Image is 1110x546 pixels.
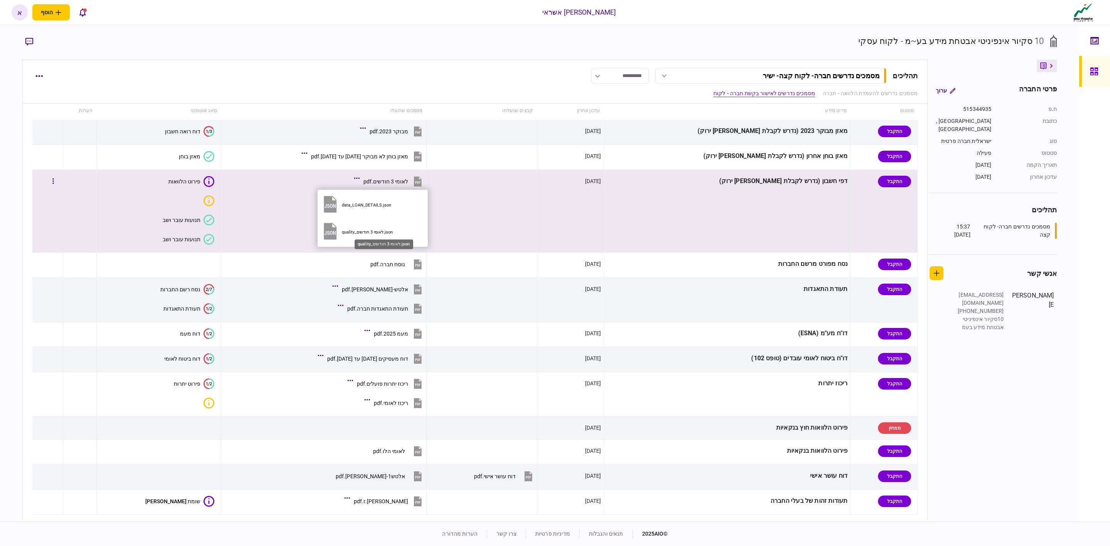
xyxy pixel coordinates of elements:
div: ריכוז לאומי.pdf [374,400,408,406]
div: תעודת התאגדות [163,306,200,312]
div: ח.פ [999,105,1057,113]
div: [DATE] [585,329,601,337]
div: 515344935 [935,105,991,113]
div: תנועות עובר ושב [163,236,200,242]
a: מסמכים נדרשים להעמדת הלוואה - חברה [823,89,918,97]
button: data_LOAN_DETAILS.json [321,192,425,218]
button: מאזן בוחן לא מבוקר ינואר עד יולי 2025.pdf [303,148,424,165]
button: ריכוז לאומי.pdf [366,394,424,412]
div: עדכון אחרון [999,173,1057,181]
div: 15:37 [DATE] [939,223,970,239]
button: 1/2פירוט יתרות [174,378,214,389]
div: דוח ביטוח לאומי [164,356,200,362]
div: התקבל [878,470,911,482]
div: אלטש1-שי.pdf [336,473,405,479]
div: התקבל [878,176,911,187]
div: © 2025 AIO [632,530,668,538]
div: [DATE] [585,472,601,480]
div: [EMAIL_ADDRESS][DOMAIN_NAME] [954,291,1004,307]
div: [DATE] [585,177,601,185]
div: א [12,4,28,20]
div: פעילה [935,149,991,157]
div: [DATE] [935,161,991,169]
div: פירוט הלוואות [168,178,200,185]
div: ישראלית חברה פרטית [935,137,991,145]
div: נסח מפורט מרשם החברות [607,255,848,273]
div: כתובת [999,117,1057,133]
button: 1/2דוח ביטוח לאומי [164,353,214,364]
div: תעודת התאגדות חברה.pdf [347,306,408,312]
div: התקבל [878,445,911,457]
button: quality_לאומי 3 חודשים.json [321,218,425,245]
text: 1/2 [206,356,212,361]
button: מבוקר 2023.pdf [362,123,424,140]
button: אלטש1-שי.pdf [336,467,424,485]
div: [DATE] [935,173,991,181]
div: [DATE] [585,424,601,432]
th: סטטוס [851,102,918,120]
div: מאזן בוחן אחרון (נדרש לקבלת [PERSON_NAME] ירוק) [607,148,848,165]
button: פתח רשימת התראות [74,4,91,20]
div: דוח עושר אישי [607,467,848,485]
div: [DATE] [585,260,601,268]
div: אלטש-מני.pdf [342,286,408,292]
img: client company logo [1072,3,1095,22]
button: 1/3דוח רואה חשבון [165,126,214,137]
div: [DATE] [585,127,601,135]
button: פירוט הלוואות [168,176,214,187]
button: דוח מעסיקים ינואר עד יולי 2025.pdf [320,350,424,367]
div: פירוט הלוואות בנקאיות [607,442,848,460]
div: התקבל [878,378,911,390]
th: סיווג אוטומטי [96,102,221,120]
div: איכות לא מספקת [203,195,214,206]
a: תנאים והגבלות [589,531,623,537]
div: [DATE] [585,380,601,387]
div: התקבל [878,151,911,162]
div: תאריך הקמה [999,161,1057,169]
div: התקבל [878,496,911,507]
div: [DATE] [585,447,601,455]
div: [DATE] [585,354,601,362]
button: תנועות עובר ושב [163,234,214,245]
th: עדכון אחרון [537,102,604,120]
div: דוח רואה חשבון [165,128,200,134]
button: איכות לא מספקת [200,398,214,408]
div: דוח עושר אישי.pdf [474,473,516,479]
div: מאזן בוחן לא מבוקר ינואר עד יולי 2025.pdf [311,153,408,160]
div: מסמכים נדרשים חברה- לקוח קצה [972,223,1051,239]
div: איכות לא מספקת [203,398,214,408]
div: דוח מעמ [180,331,200,337]
div: תעודת התאגדות [607,281,848,298]
div: תהליכים [930,205,1057,215]
div: [DATE] [585,285,601,293]
div: אנשי קשר [1027,268,1057,279]
div: התקבל [878,284,911,295]
div: התקבל [878,126,911,137]
div: דו"ח מע"מ (ESNA) [607,325,848,342]
button: דוח עושר אישי.pdf [474,467,534,485]
div: ממתין [878,422,911,434]
button: שומת מס [145,496,214,507]
div: שומת מס [145,498,200,504]
div: דפי חשבון (נדרש לקבלת [PERSON_NAME] ירוק) [607,173,848,190]
text: 1/2 [206,381,212,386]
button: ריכוז יתרות פועלים.pdf [349,375,424,392]
button: מסמכים נדרשים חברה- לקוח קצה- ישיר [655,68,886,84]
div: לאומי 3 חודשים.pdf [363,178,408,185]
text: 1/2 [206,331,212,336]
div: מסמכים נדרשים חברה- לקוח קצה - ישיר [763,72,880,80]
a: מסמכים נדרשים חברה- לקוח קצה15:37 [DATE] [939,223,1057,239]
text: 2/7 [206,287,212,292]
div: quality_לאומי 3 חודשים.json [342,229,425,234]
button: 1/2תעודת התאגדות [163,303,214,314]
div: תעודות זהות של בעלי החברה [607,492,848,510]
div: מאזן מבוקר 2023 (נדרש לקבלת [PERSON_NAME] ירוק) [607,123,848,140]
div: ריכוז יתרות [607,375,848,392]
div: 10 סקיור אינפיניטי אבטחת מידע בע~מ - לקוח עסקי [858,35,1044,47]
div: לאומי הלו.pdf [373,448,405,454]
button: מאזן בוחן [179,151,214,162]
text: 1/3 [206,129,212,134]
div: [GEOGRAPHIC_DATA] , [GEOGRAPHIC_DATA] [935,117,991,133]
div: שי ת.ז.pdf [354,498,408,504]
div: מבוקר 2023.pdf [370,128,408,134]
